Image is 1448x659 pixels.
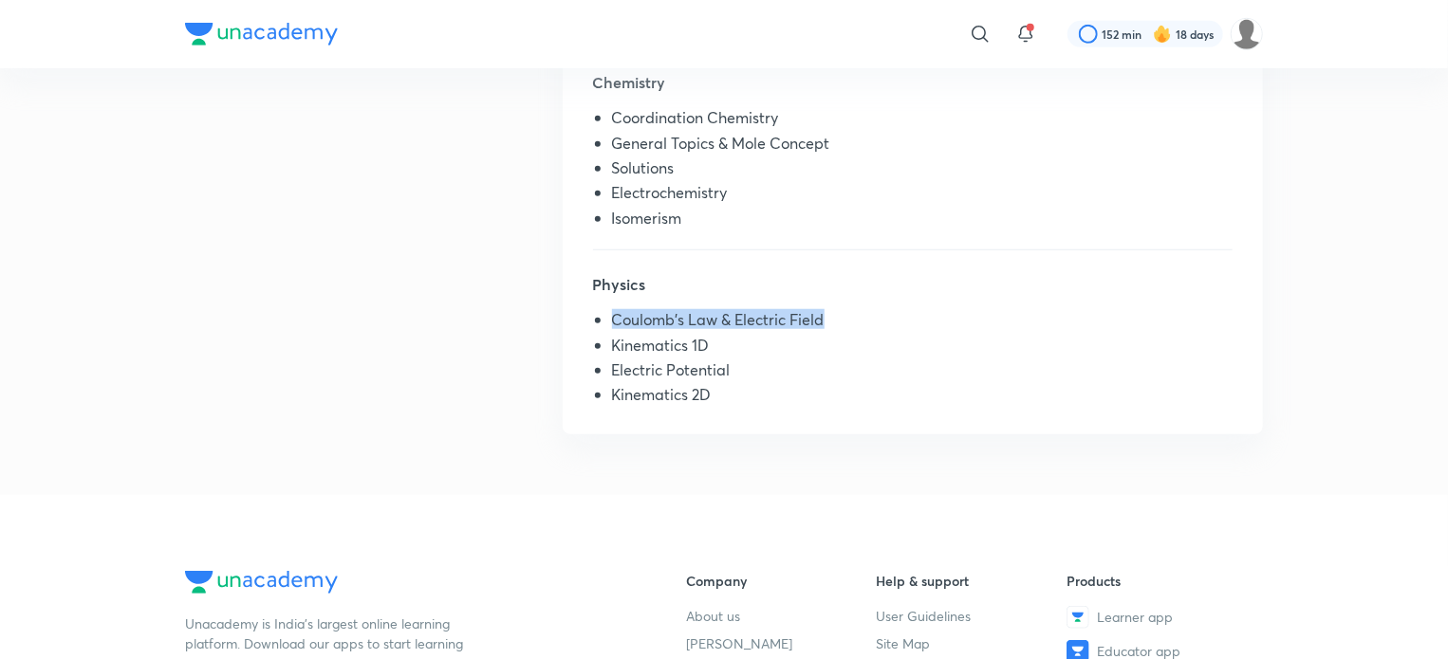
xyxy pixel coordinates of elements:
[686,606,877,626] a: About us
[185,613,470,653] p: Unacademy is India’s largest online learning platform. Download our apps to start learning
[593,71,1233,109] h5: Chemistry
[612,109,1233,134] li: Coordination Chemistry
[612,135,1233,159] li: General Topics & Mole Concept
[185,571,338,594] img: Company Logo
[686,633,877,653] a: [PERSON_NAME]
[1067,606,1257,629] a: Learner app
[185,23,338,46] img: Company Logo
[612,361,1233,386] li: Electric Potential
[612,386,1233,411] li: Kinematics 2D
[593,273,1233,311] h5: Physics
[1097,607,1173,627] span: Learner app
[1231,18,1263,50] img: surabhi
[185,571,625,598] a: Company Logo
[612,184,1233,209] li: Electrochemistry
[877,633,1067,653] a: Site Map
[612,337,1233,361] li: Kinematics 1D
[612,210,1233,234] li: Isomerism
[612,159,1233,184] li: Solutions
[686,571,877,591] h6: Company
[877,606,1067,626] a: User Guidelines
[1067,571,1257,591] h6: Products
[1067,606,1089,629] img: Learner app
[612,311,1233,336] li: Coulomb's Law & Electric Field
[877,571,1067,591] h6: Help & support
[1153,25,1172,44] img: streak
